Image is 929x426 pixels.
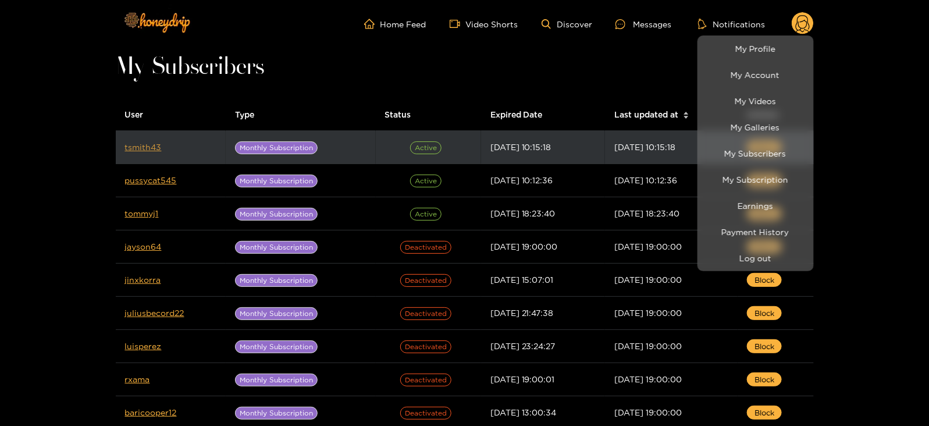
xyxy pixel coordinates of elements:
[700,38,811,59] a: My Profile
[700,65,811,85] a: My Account
[700,117,811,137] a: My Galleries
[700,91,811,111] a: My Videos
[700,222,811,242] a: Payment History
[700,248,811,268] button: Log out
[700,143,811,164] a: My Subscribers
[700,196,811,216] a: Earnings
[700,169,811,190] a: My Subscription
